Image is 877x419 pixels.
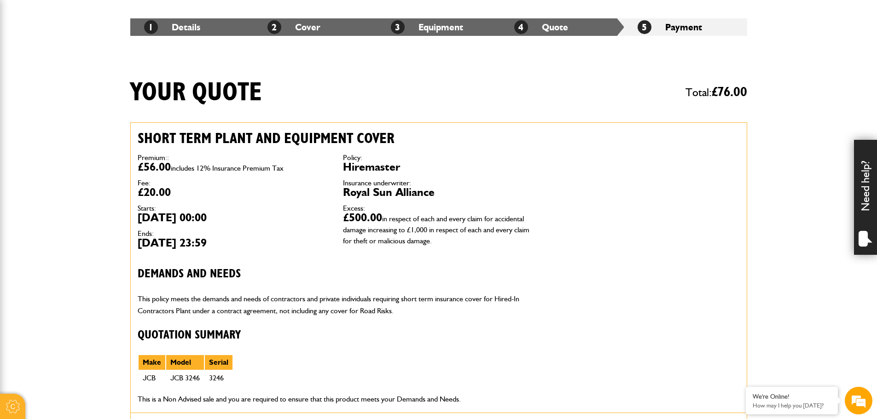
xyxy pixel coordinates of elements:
[854,140,877,255] div: Need help?
[343,161,534,172] dd: Hiremaster
[144,20,158,34] span: 1
[138,205,329,212] dt: Starts:
[12,166,168,276] textarea: Type your message and hit 'Enter'
[138,130,534,147] h2: Short term plant and equipment cover
[138,179,329,187] dt: Fee:
[166,370,204,386] td: JCB 3246
[343,187,534,198] dd: Royal Sun Alliance
[343,214,529,245] span: in respect of each and every claim for accidental damage increasing to £1,000 in respect of each ...
[138,370,166,386] td: JCB
[685,82,747,103] span: Total:
[138,355,166,370] th: Make
[343,205,534,212] dt: Excess:
[391,22,463,33] a: 3Equipment
[138,187,329,198] dd: £20.00
[753,393,831,401] div: We're Online!
[12,112,168,132] input: Enter your email address
[16,51,39,64] img: d_20077148190_company_1631870298795_20077148190
[753,402,831,409] p: How may I help you today?
[514,20,528,34] span: 4
[138,328,534,343] h3: Quotation Summary
[138,237,329,248] dd: [DATE] 23:59
[138,293,534,316] p: This policy meets the demands and needs of contractors and private individuals requiring short te...
[138,161,329,172] dd: £56.00
[151,5,173,27] div: Minimize live chat window
[138,393,534,405] p: This is a Non Advised sale and you are required to ensure that this product meets your Demands an...
[391,20,405,34] span: 3
[130,77,262,108] h1: Your quote
[138,212,329,223] dd: [DATE] 00:00
[204,370,233,386] td: 3246
[12,139,168,160] input: Enter your phone number
[718,86,747,99] span: 76.00
[267,22,320,33] a: 2Cover
[138,230,329,237] dt: Ends:
[166,355,204,370] th: Model
[343,154,534,161] dt: Policy:
[125,283,167,296] em: Start Chat
[638,20,651,34] span: 5
[343,212,534,245] dd: £500.00
[500,18,624,36] li: Quote
[144,22,200,33] a: 1Details
[138,267,534,281] h3: Demands and needs
[624,18,747,36] li: Payment
[712,86,747,99] span: £
[171,164,284,172] span: includes 12% Insurance Premium Tax
[138,154,329,161] dt: Premium::
[204,355,233,370] th: Serial
[12,85,168,105] input: Enter your last name
[343,179,534,187] dt: Insurance underwriter:
[267,20,281,34] span: 2
[48,52,155,63] div: Chat with us now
